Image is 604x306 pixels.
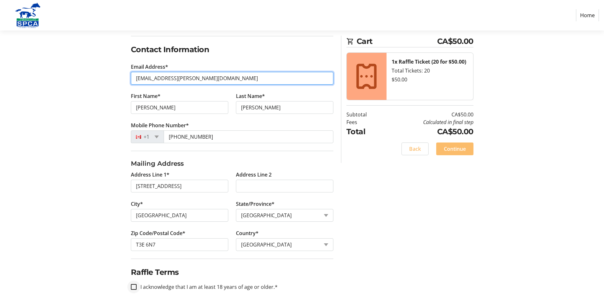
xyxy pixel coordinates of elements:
[131,200,143,208] label: City*
[5,3,50,28] img: Alberta SPCA's Logo
[346,118,383,126] td: Fees
[436,143,473,155] button: Continue
[131,122,189,129] label: Mobile Phone Number*
[131,92,160,100] label: First Name*
[236,200,274,208] label: State/Province*
[236,171,272,178] label: Address Line 2
[236,229,259,237] label: Country*
[444,145,466,153] span: Continue
[164,130,333,143] input: (506) 234-5678
[401,143,429,155] button: Back
[236,92,265,100] label: Last Name*
[357,36,437,47] span: Cart
[392,67,468,74] div: Total Tickets: 20
[131,238,228,251] input: Zip or Postal Code
[131,63,168,71] label: Email Address*
[392,58,466,65] strong: 1x Raffle Ticket (20 for $50.00)
[131,229,185,237] label: Zip Code/Postal Code*
[346,111,383,118] td: Subtotal
[383,111,473,118] td: CA$50.00
[346,126,383,137] td: Total
[392,76,468,83] div: $50.00
[437,36,473,47] span: CA$50.00
[131,171,169,178] label: Address Line 1*
[383,126,473,137] td: CA$50.00
[131,209,228,222] input: City
[131,44,333,55] h2: Contact Information
[409,145,421,153] span: Back
[131,267,333,278] h2: Raffle Terms
[137,283,278,291] label: I acknowledge that I am at least 18 years of age or older.*
[383,118,473,126] td: Calculated in final step
[131,159,333,168] h3: Mailing Address
[576,9,599,21] a: Home
[131,180,228,192] input: Address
